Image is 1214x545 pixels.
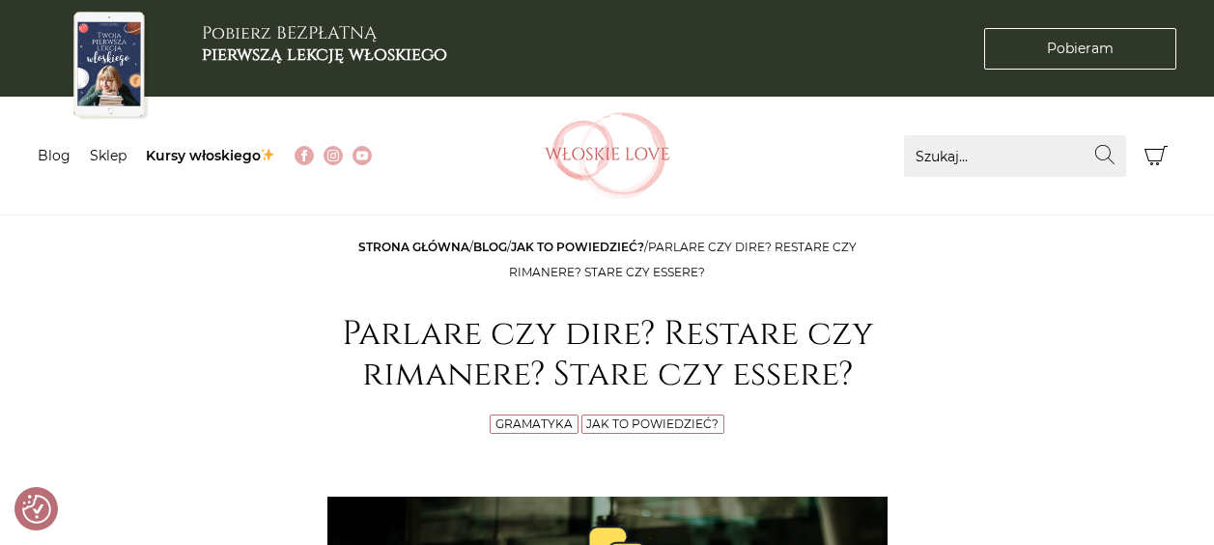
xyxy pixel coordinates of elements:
a: Kursy włoskiego [146,147,276,164]
h1: Parlare czy dire? Restare czy rimanere? Stare czy essere? [327,314,888,395]
span: Parlare czy dire? Restare czy rimanere? Stare czy essere? [509,240,857,279]
a: Gramatyka [495,416,573,431]
img: Włoskielove [545,112,670,199]
a: Strona główna [358,240,469,254]
a: Blog [473,240,507,254]
a: Jak to powiedzieć? [511,240,644,254]
a: Blog [38,147,71,164]
img: ✨ [261,148,274,161]
h3: Pobierz BEZPŁATNĄ [202,23,447,65]
span: Pobieram [1047,39,1114,59]
b: pierwszą lekcję włoskiego [202,43,447,67]
a: Pobieram [984,28,1176,70]
a: Sklep [90,147,127,164]
img: Revisit consent button [22,495,51,524]
button: Koszyk [1136,135,1177,177]
input: Szukaj... [904,135,1126,177]
a: Jak to powiedzieć? [586,416,719,431]
button: Preferencje co do zgód [22,495,51,524]
span: / / / [358,240,857,279]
